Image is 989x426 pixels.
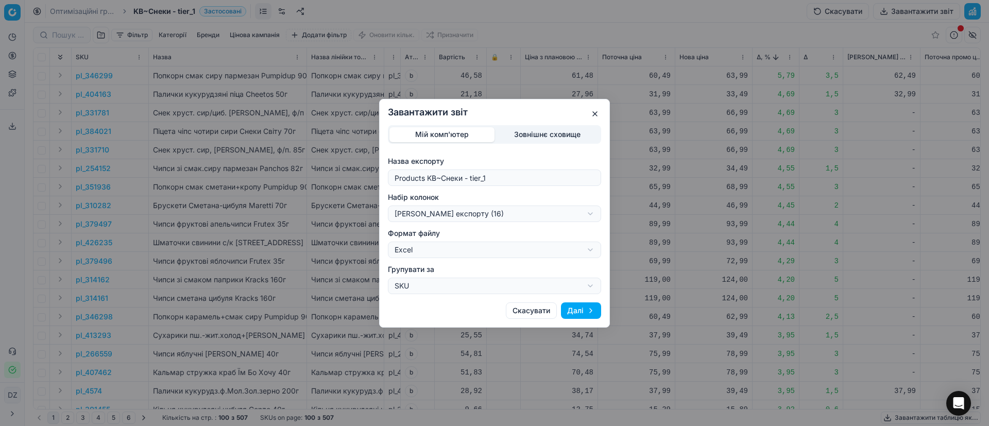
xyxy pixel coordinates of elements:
button: Скасувати [506,302,557,319]
label: Набір колонок [388,192,601,202]
label: Формат файлу [388,228,601,238]
button: Зовнішнє сховище [494,127,600,142]
button: Мій комп'ютер [389,127,494,142]
h2: Завантажити звіт [388,108,601,117]
label: Назва експорту [388,156,601,166]
label: Групувати за [388,264,601,275]
button: Далі [561,302,601,319]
